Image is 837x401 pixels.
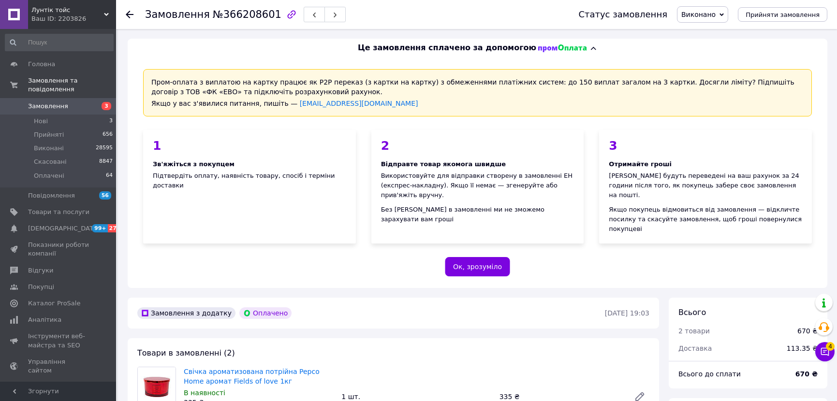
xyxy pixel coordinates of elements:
span: Скасовані [34,158,67,166]
span: Прийняти замовлення [746,11,820,18]
span: Лунтік тойс [31,6,104,14]
a: [EMAIL_ADDRESS][DOMAIN_NAME] [300,100,418,107]
span: Виконано [681,11,716,18]
span: Показники роботи компанії [28,241,89,258]
span: Головна [28,60,55,69]
span: Нові [34,117,48,126]
time: [DATE] 19:03 [605,309,649,317]
span: Покупці [28,283,54,291]
span: Товари в замовленні (2) [137,348,235,358]
span: 28595 [96,144,113,153]
div: Якщо у вас з'явилися питання, пишіть — [151,99,804,108]
span: №366208601 [213,9,281,20]
span: Всього [678,308,706,317]
span: Оплачені [34,172,64,180]
span: Виконані [34,144,64,153]
span: Управління сайтом [28,358,89,375]
div: [PERSON_NAME] будуть переведені на ваш рахунок за 24 години після того, як покупець забере своє з... [609,171,802,200]
div: 1 [153,140,346,152]
span: Замовлення та повідомлення [28,76,116,94]
div: 2 [381,140,574,152]
span: Прийняті [34,130,64,139]
span: Товари та послуги [28,208,89,216]
button: Чат з покупцем4 [815,342,835,361]
span: Інструменти веб-майстра та SEO [28,332,89,349]
div: Замовлення з додатку [137,307,235,319]
span: Зв'яжіться з покупцем [153,160,235,168]
button: Прийняти замовлення [738,7,827,22]
div: Статус замовлення [578,10,667,19]
div: Якщо покупець відмовиться від замовлення — відкличте посилку та скасуйте замовлення, щоб гроші по... [609,205,802,234]
span: 3 [109,117,113,126]
span: Всього до сплати [678,370,741,378]
span: 27 [108,224,119,232]
span: Отримайте гроші [609,160,672,168]
span: 2 товари [678,327,710,335]
div: Пром-оплата з виплатою на картку працює як P2P переказ (з картки на картку) з обмеженнями платіжн... [143,69,812,116]
div: Повернутися назад [126,10,133,19]
div: 3 [609,140,802,152]
div: Оплачено [239,307,292,319]
div: 113.35 ₴ [781,338,823,359]
span: Замовлення [28,102,68,111]
span: 3 [102,102,111,110]
b: 670 ₴ [795,370,818,378]
span: Повідомлення [28,191,75,200]
span: 8847 [99,158,113,166]
button: Ок, зрозуміло [445,257,510,276]
span: Доставка [678,344,712,352]
span: 99+ [92,224,108,232]
span: Аналітика [28,315,61,324]
span: Це замовлення сплачено за допомогою [358,43,536,54]
span: [DEMOGRAPHIC_DATA] [28,224,100,233]
div: Ваш ID: 2203826 [31,14,116,23]
span: 64 [106,172,113,180]
span: Відгуки [28,266,53,275]
div: Підтвердіть оплату, наявність товару, спосіб і терміни доставки [143,130,356,243]
div: 670 ₴ [797,326,818,336]
span: Каталог ProSale [28,299,80,308]
span: 56 [99,191,111,200]
span: В наявності [184,389,225,397]
input: Пошук [5,34,114,51]
a: Свічка ароматизована потрійна Pepco Home аромат Fields of love 1кг [184,368,320,385]
span: Замовлення [145,9,210,20]
span: 4 [826,342,835,351]
span: 656 [103,130,113,139]
span: Відправте товар якомога швидше [381,160,506,168]
div: Використовуйте для відправки створену в замовленні ЕН (експрес-накладну). Якщо її немає — згенеру... [381,171,574,200]
div: Без [PERSON_NAME] в замовленні ми не зможемо зарахувати вам гроші [381,205,574,224]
